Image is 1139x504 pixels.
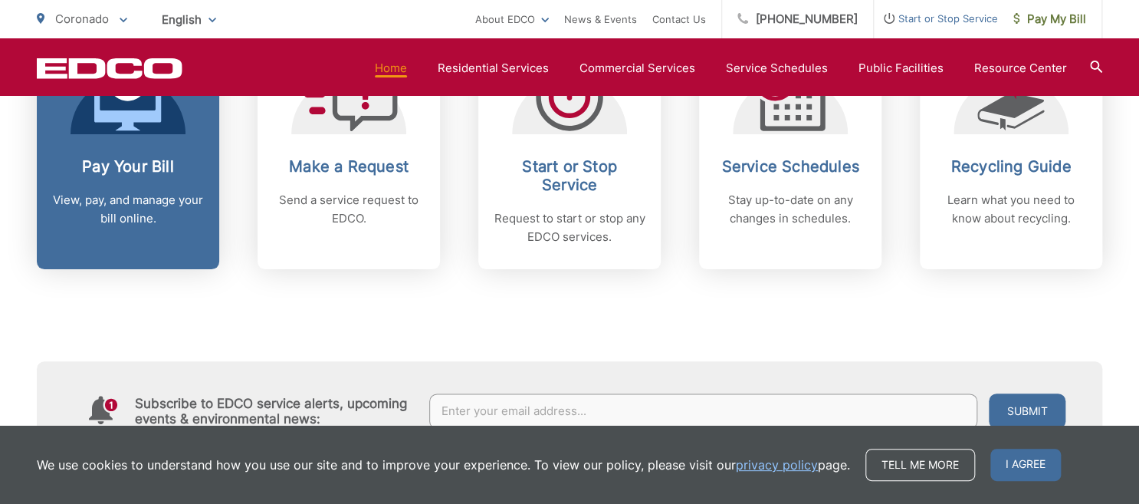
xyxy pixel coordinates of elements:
a: Service Schedules [726,59,828,77]
span: English [150,6,228,33]
a: Commercial Services [579,59,695,77]
a: Home [375,59,407,77]
a: Pay Your Bill View, pay, and manage your bill online. [37,35,219,269]
a: privacy policy [736,456,818,474]
h4: Subscribe to EDCO service alerts, upcoming events & environmental news: [135,396,414,427]
p: View, pay, and manage your bill online. [52,191,204,228]
a: Make a Request Send a service request to EDCO. [258,35,440,269]
p: Stay up-to-date on any changes in schedules. [714,191,866,228]
h2: Pay Your Bill [52,157,204,176]
h2: Start or Stop Service [494,157,645,194]
a: Service Schedules Stay up-to-date on any changes in schedules. [699,35,881,269]
p: Send a service request to EDCO. [273,191,425,228]
span: Coronado [55,12,109,26]
a: EDCD logo. Return to the homepage. [37,58,182,79]
span: Pay My Bill [1013,10,1086,28]
h2: Make a Request [273,157,425,176]
p: Request to start or stop any EDCO services. [494,209,645,246]
p: We use cookies to understand how you use our site and to improve your experience. To view our pol... [37,456,850,474]
a: News & Events [564,10,637,28]
a: Contact Us [652,10,706,28]
input: Enter your email address... [429,394,978,429]
a: Residential Services [438,59,549,77]
h2: Service Schedules [714,157,866,176]
a: About EDCO [475,10,549,28]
